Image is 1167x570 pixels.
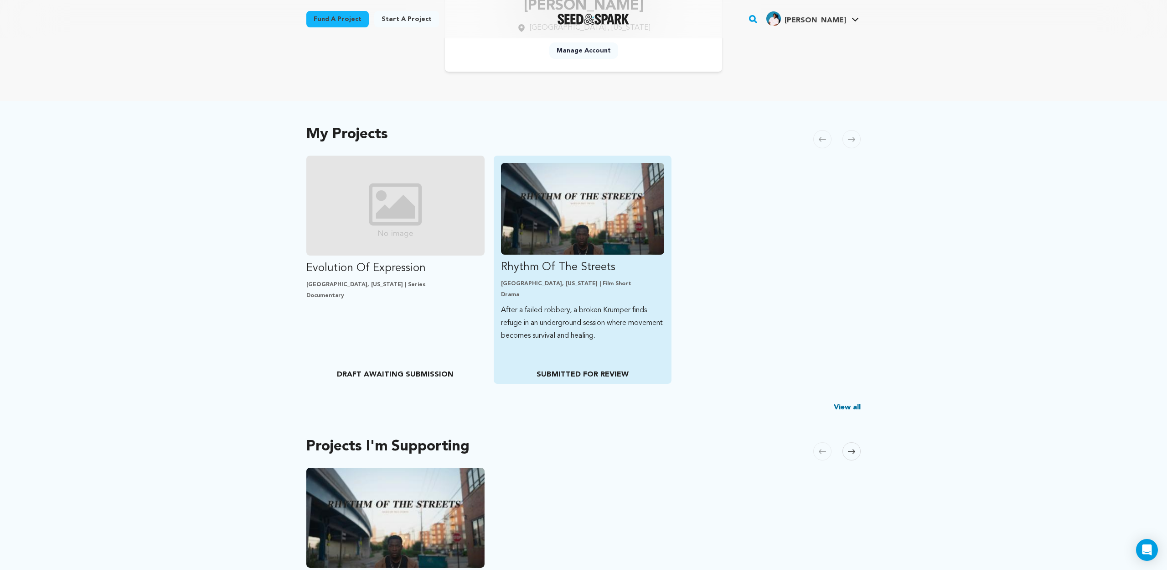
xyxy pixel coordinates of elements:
p: After a failed robbery, a broken Krumper finds refuge in an underground session where movement be... [501,304,665,342]
p: SUBMITTED FOR REVIEW [501,369,664,380]
p: [GEOGRAPHIC_DATA], [US_STATE] | Series [306,281,485,288]
a: Fund a project [306,11,369,27]
div: Conrad M.'s Profile [766,11,846,26]
a: Conrad M.'s Profile [764,10,861,26]
p: Evolution Of Expression [306,261,485,276]
p: Documentary [306,292,485,299]
p: DRAFT AWAITING SUBMISSION [306,369,485,380]
a: Fund Rhythm Of The Streets [501,163,665,342]
a: Start a project [374,11,439,27]
p: Rhythm Of The Streets [501,260,665,275]
p: Drama [501,291,665,298]
p: [GEOGRAPHIC_DATA], [US_STATE] | Film Short [501,280,665,288]
h2: Projects I'm Supporting [306,440,470,453]
h2: My Projects [306,128,388,141]
a: Seed&Spark Homepage [558,14,629,25]
a: Fund Evolution Of Expression [306,156,485,305]
span: Conrad M.'s Profile [764,10,861,29]
a: View all [834,402,861,413]
a: Manage Account [549,42,618,59]
span: [PERSON_NAME] [785,17,846,24]
img: Seed&Spark Logo Dark Mode [558,14,629,25]
img: 74de8a38eed53438.jpg [766,11,781,26]
div: Open Intercom Messenger [1136,539,1158,561]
